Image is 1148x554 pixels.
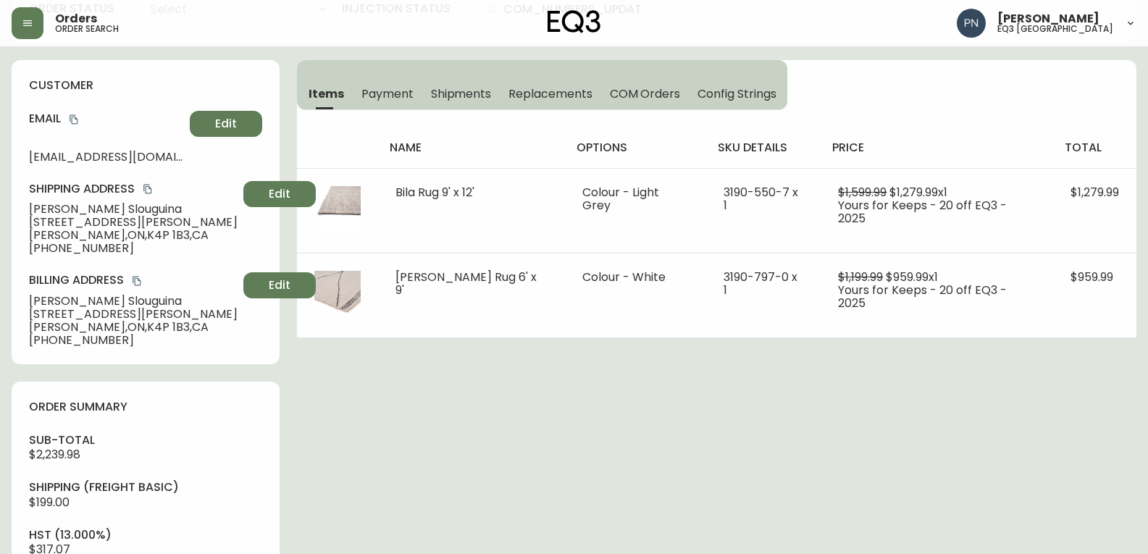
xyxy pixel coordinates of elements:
li: Colour - Light Grey [582,186,689,212]
img: 531fd305-e1a4-4a65-ae0f-592ce36c4770.jpg [314,186,361,232]
h5: order search [55,25,119,33]
h4: Shipping Address [29,181,238,197]
img: f346144a-887a-4c79-9bad-6e46cb65ac6d.jpg [314,271,361,317]
span: [PERSON_NAME] Rug 6' x 9' [395,269,537,298]
span: Payment [361,86,414,101]
span: Yours for Keeps - 20 off EQ3 - 2025 [838,197,1007,227]
h4: options [577,140,695,156]
h4: order summary [29,399,262,415]
span: $199.00 [29,494,70,511]
li: Colour - White [582,271,689,284]
button: Edit [243,181,316,207]
span: [STREET_ADDRESS][PERSON_NAME] [29,216,238,229]
span: [EMAIL_ADDRESS][DOMAIN_NAME] [29,151,184,164]
span: $2,239.98 [29,446,80,463]
h4: total [1065,140,1125,156]
span: Items [309,86,344,101]
span: [PERSON_NAME] Slouguina [29,295,238,308]
span: 3190-797-0 x 1 [724,269,797,298]
button: Edit [190,111,262,137]
span: [PERSON_NAME] , ON , K4P 1B3 , CA [29,321,238,334]
button: Edit [243,272,316,298]
h4: Email [29,111,184,127]
span: [PERSON_NAME] , ON , K4P 1B3 , CA [29,229,238,242]
span: $1,599.99 [838,184,887,201]
span: $1,279.99 x 1 [889,184,947,201]
span: [PERSON_NAME] [997,13,1099,25]
span: [PHONE_NUMBER] [29,242,238,255]
h4: Billing Address [29,272,238,288]
h4: hst (13.000%) [29,527,262,543]
h5: eq3 [GEOGRAPHIC_DATA] [997,25,1113,33]
span: Edit [269,277,290,293]
span: $1,279.99 [1071,184,1119,201]
span: Bila Rug 9' x 12' [395,184,474,201]
h4: price [832,140,1042,156]
span: Orders [55,13,97,25]
h4: name [390,140,553,156]
h4: Shipping ( Freight Basic ) [29,479,262,495]
span: Yours for Keeps - 20 off EQ3 - 2025 [838,282,1007,311]
span: Edit [269,186,290,202]
button: copy [67,112,81,127]
span: [PERSON_NAME] Slouguina [29,203,238,216]
h4: customer [29,77,262,93]
span: 3190-550-7 x 1 [724,184,798,214]
span: [PHONE_NUMBER] [29,334,238,347]
span: [STREET_ADDRESS][PERSON_NAME] [29,308,238,321]
button: copy [130,274,144,288]
button: copy [141,182,155,196]
span: $959.99 [1071,269,1113,285]
span: Edit [215,116,237,132]
img: 496f1288aca128e282dab2021d4f4334 [957,9,986,38]
h4: sub-total [29,432,262,448]
span: Replacements [508,86,592,101]
span: $1,199.99 [838,269,883,285]
span: Shipments [431,86,492,101]
h4: sku details [718,140,810,156]
span: COM Orders [610,86,681,101]
span: Config Strings [697,86,776,101]
span: $959.99 x 1 [886,269,938,285]
img: logo [548,10,601,33]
